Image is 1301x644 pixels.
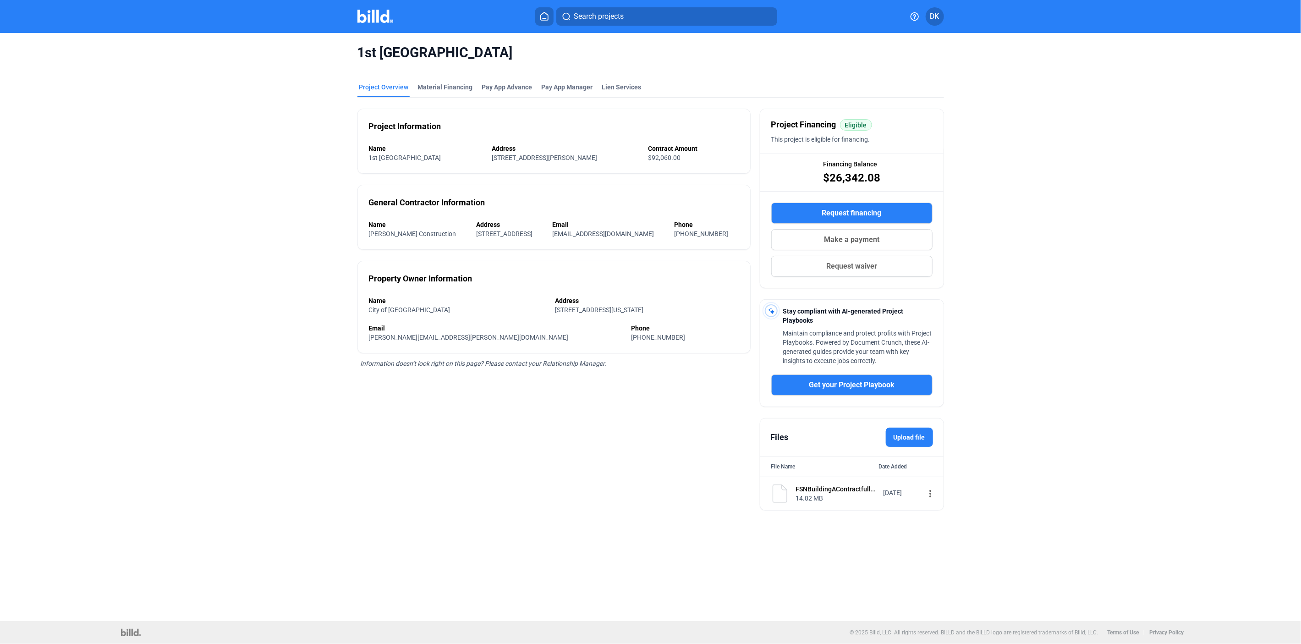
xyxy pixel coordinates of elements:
span: Stay compliant with AI-generated Project Playbooks [783,308,904,324]
span: Information doesn’t look right on this page? Please contact your Relationship Manager. [361,360,607,367]
button: Request waiver [771,256,933,277]
div: Name [369,296,546,305]
button: Get your Project Playbook [771,374,933,396]
span: City of [GEOGRAPHIC_DATA] [369,306,450,314]
div: General Contractor Information [369,196,485,209]
b: Terms of Use [1107,629,1139,636]
p: © 2025 Billd, LLC. All rights reserved. BILLD and the BILLD logo are registered trademarks of Bil... [850,629,1098,636]
label: Upload file [886,428,933,447]
div: Phone [631,324,739,333]
button: Make a payment [771,229,933,250]
div: Contract Amount [648,144,739,153]
span: Get your Project Playbook [809,380,895,391]
span: [STREET_ADDRESS] [476,230,532,237]
span: $92,060.00 [648,154,681,161]
mat-icon: more_vert [925,488,936,499]
div: Address [492,144,639,153]
span: Financing Balance [823,160,877,169]
span: [STREET_ADDRESS][US_STATE] [555,306,643,314]
button: Search projects [556,7,777,26]
div: Lien Services [602,83,642,92]
span: [PERSON_NAME][EMAIL_ADDRESS][PERSON_NAME][DOMAIN_NAME] [369,334,569,341]
button: DK [926,7,944,26]
span: Search projects [574,11,624,22]
img: logo [121,629,141,636]
div: FSNBuildingAContractfullyexecuted.pdf [796,484,878,494]
span: [PHONE_NUMBER] [631,334,686,341]
p: | [1143,629,1145,636]
div: [DATE] [884,488,920,497]
div: Material Financing [418,83,473,92]
mat-chip: Eligible [840,119,872,131]
span: 1st [GEOGRAPHIC_DATA] [357,44,944,61]
b: Privacy Policy [1149,629,1184,636]
button: Request financing [771,203,933,224]
span: [PERSON_NAME] Construction [369,230,456,237]
span: Project Financing [771,118,836,131]
div: Address [476,220,543,229]
div: Email [553,220,665,229]
span: DK [930,11,939,22]
img: document [771,484,789,503]
div: 14.82 MB [796,494,878,503]
span: Request financing [822,208,882,219]
div: Name [369,144,483,153]
div: Name [369,220,467,229]
span: Maintain compliance and protect profits with Project Playbooks. Powered by Document Crunch, these... [783,330,932,364]
span: [PHONE_NUMBER] [674,230,728,237]
span: Make a payment [824,234,879,245]
span: 1st [GEOGRAPHIC_DATA] [369,154,441,161]
span: Pay App Manager [542,83,593,92]
div: Email [369,324,622,333]
span: $26,342.08 [823,171,880,185]
span: This project is eligible for financing. [771,136,870,143]
div: File Name [771,462,796,471]
div: Property Owner Information [369,272,472,285]
span: [STREET_ADDRESS][PERSON_NAME] [492,154,597,161]
div: Project Information [369,120,441,133]
div: Pay App Advance [482,83,532,92]
img: Billd Company Logo [357,10,394,23]
div: Date Added [879,462,933,471]
div: Address [555,296,739,305]
div: Project Overview [359,83,409,92]
span: [EMAIL_ADDRESS][DOMAIN_NAME] [553,230,654,237]
span: Request waiver [826,261,877,272]
div: Files [771,431,789,444]
div: Phone [674,220,739,229]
